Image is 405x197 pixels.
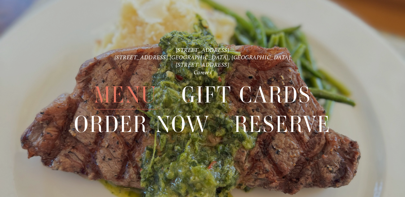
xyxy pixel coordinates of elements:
[181,80,311,109] a: Gift Cards
[194,69,212,75] a: Careers
[74,110,210,139] a: Order Now
[114,53,291,60] a: [STREET_ADDRESS] [GEOGRAPHIC_DATA], [GEOGRAPHIC_DATA]
[176,46,230,53] a: [STREET_ADDRESS]
[94,80,157,109] a: Menu
[176,61,230,68] a: [STREET_ADDRESS]
[234,110,331,139] a: Reserve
